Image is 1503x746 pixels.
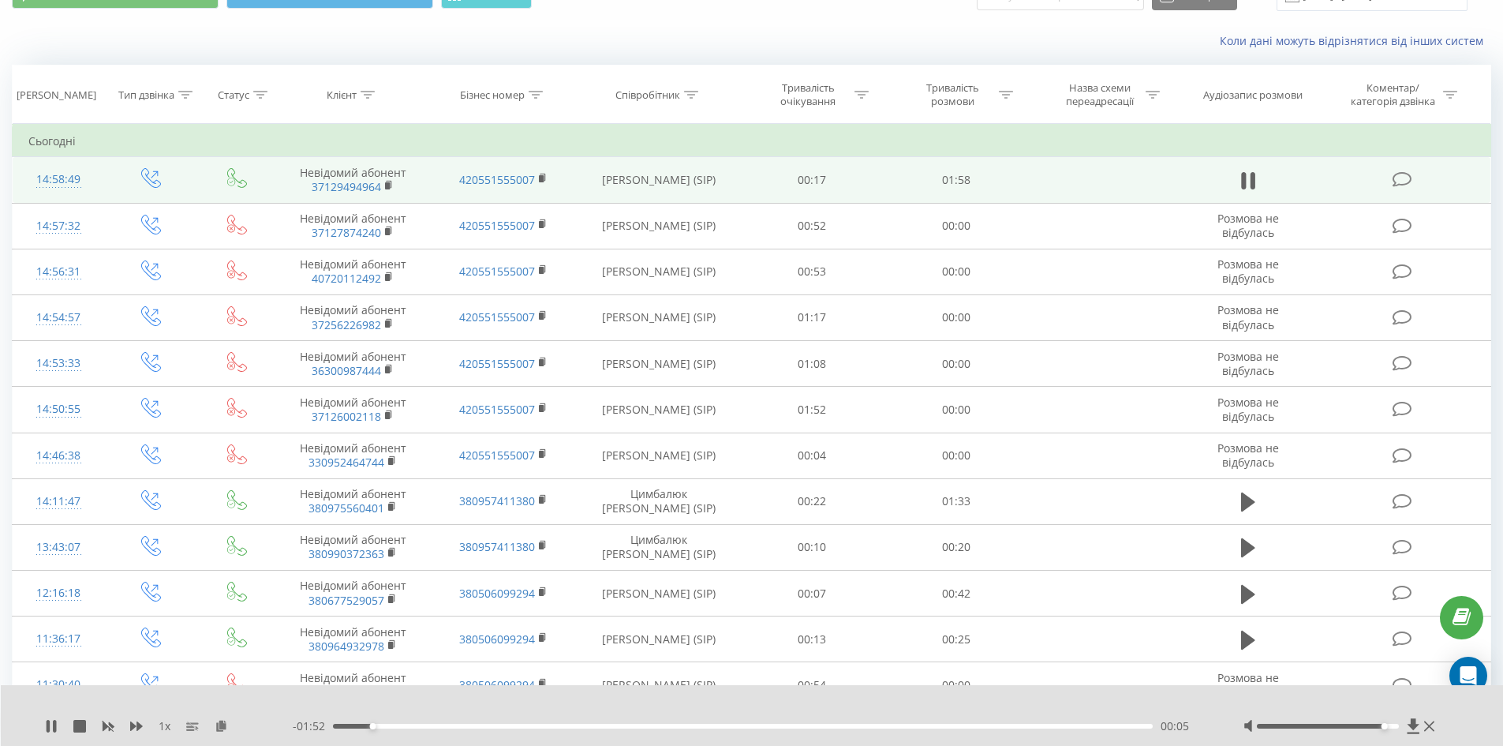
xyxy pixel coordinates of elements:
[28,669,89,700] div: 11:30:40
[459,309,535,324] a: 420551555007
[884,571,1029,617] td: 00:42
[1217,257,1279,286] span: Розмова не відбулась
[740,387,884,433] td: 01:52
[740,662,884,708] td: 00:54
[578,571,740,617] td: [PERSON_NAME] (SIP)
[28,624,89,654] div: 11:36:17
[884,478,1029,524] td: 01:33
[278,249,428,294] td: Невідомий абонент
[578,662,740,708] td: [PERSON_NAME] (SIP)
[615,88,680,102] div: Співробітник
[578,617,740,662] td: [PERSON_NAME] (SIP)
[312,225,381,240] a: 37127874240
[308,455,384,470] a: 330952464744
[459,586,535,601] a: 380506099294
[308,593,384,608] a: 380677529057
[218,88,249,102] div: Статус
[327,88,357,102] div: Клієнт
[159,718,170,734] span: 1 x
[118,88,174,102] div: Тип дзвінка
[278,294,428,340] td: Невідомий абонент
[312,409,381,424] a: 37126002118
[740,294,884,340] td: 01:17
[578,203,740,249] td: [PERSON_NAME] (SIP)
[28,578,89,609] div: 12:16:18
[369,723,376,729] div: Accessibility label
[740,617,884,662] td: 00:13
[1217,349,1279,378] span: Розмова не відбулась
[278,662,428,708] td: Невідомий абонент
[884,524,1029,570] td: 00:20
[459,448,535,463] a: 420551555007
[884,157,1029,203] td: 01:58
[28,440,89,471] div: 14:46:38
[740,249,884,294] td: 00:53
[884,433,1029,478] td: 00:00
[740,524,884,570] td: 00:10
[884,294,1029,340] td: 00:00
[740,203,884,249] td: 00:52
[1217,440,1279,470] span: Розмова не відбулась
[278,478,428,524] td: Невідомий абонент
[459,218,535,233] a: 420551555007
[28,211,89,242] div: 14:57:32
[312,179,381,194] a: 37129494964
[1217,395,1279,424] span: Розмова не відбулась
[308,500,384,515] a: 380975560401
[293,718,333,734] span: - 01:52
[278,157,428,203] td: Невідомий абонент
[28,302,89,333] div: 14:54:57
[1217,302,1279,332] span: Розмова не відбулась
[884,249,1029,294] td: 00:00
[740,571,884,617] td: 00:07
[1057,81,1142,108] div: Назва схеми переадресації
[278,433,428,478] td: Невідомий абонент
[1161,718,1189,734] span: 00:05
[578,341,740,387] td: [PERSON_NAME] (SIP)
[278,617,428,662] td: Невідомий абонент
[578,524,740,570] td: Цимбалюк [PERSON_NAME] (SIP)
[910,81,995,108] div: Тривалість розмови
[578,387,740,433] td: [PERSON_NAME] (SIP)
[28,486,89,517] div: 14:11:47
[459,539,535,554] a: 380957411380
[28,348,89,379] div: 14:53:33
[312,363,381,378] a: 36300987444
[28,164,89,195] div: 14:58:49
[884,203,1029,249] td: 00:00
[884,341,1029,387] td: 00:00
[884,617,1029,662] td: 00:25
[740,157,884,203] td: 00:17
[578,157,740,203] td: [PERSON_NAME] (SIP)
[278,341,428,387] td: Невідомий абонент
[308,639,384,654] a: 380964932978
[1203,88,1303,102] div: Аудіозапис розмови
[278,387,428,433] td: Невідомий абонент
[1217,211,1279,240] span: Розмова не відбулась
[28,532,89,563] div: 13:43:07
[459,632,535,647] a: 380506099294
[578,478,740,524] td: Цимбалюк [PERSON_NAME] (SIP)
[578,249,740,294] td: [PERSON_NAME] (SIP)
[1220,33,1491,48] a: Коли дані можуть відрізнятися вiд інших систем
[884,387,1029,433] td: 00:00
[459,264,535,279] a: 420551555007
[1449,657,1487,695] div: Open Intercom Messenger
[578,294,740,340] td: [PERSON_NAME] (SIP)
[459,493,535,508] a: 380957411380
[740,478,884,524] td: 00:22
[1347,81,1439,108] div: Коментар/категорія дзвінка
[278,203,428,249] td: Невідомий абонент
[278,571,428,617] td: Невідомий абонент
[28,257,89,287] div: 14:56:31
[578,433,740,478] td: [PERSON_NAME] (SIP)
[312,271,381,286] a: 40720112492
[459,172,535,187] a: 420551555007
[740,341,884,387] td: 01:08
[884,662,1029,708] td: 00:00
[1217,670,1279,699] span: Розмова не відбулась
[28,394,89,425] div: 14:50:55
[308,546,384,561] a: 380990372363
[17,88,96,102] div: [PERSON_NAME]
[13,126,1491,157] td: Сьогодні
